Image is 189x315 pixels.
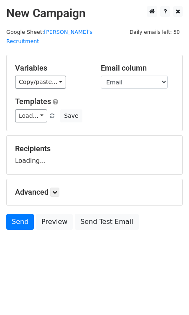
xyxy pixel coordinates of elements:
h5: Advanced [15,188,174,197]
a: Daily emails left: 50 [127,29,183,35]
h5: Recipients [15,144,174,153]
a: Load... [15,109,47,122]
div: Loading... [15,144,174,166]
a: [PERSON_NAME]'s Recruitment [6,29,92,45]
button: Save [60,109,82,122]
h2: New Campaign [6,6,183,20]
a: Send Test Email [75,214,138,230]
a: Templates [15,97,51,106]
a: Send [6,214,34,230]
a: Preview [36,214,73,230]
h5: Variables [15,64,88,73]
h5: Email column [101,64,174,73]
span: Daily emails left: 50 [127,28,183,37]
a: Copy/paste... [15,76,66,89]
small: Google Sheet: [6,29,92,45]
